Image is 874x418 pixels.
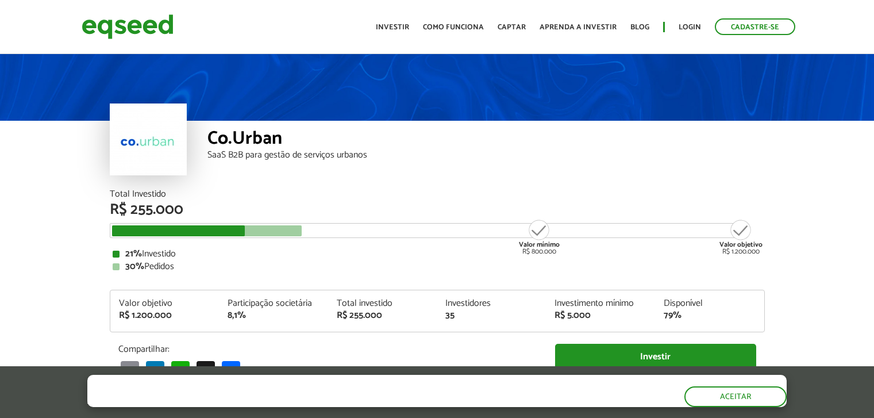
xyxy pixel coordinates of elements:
a: Cadastre-se [715,18,795,35]
h5: O site da EqSeed utiliza cookies para melhorar sua navegação. [87,375,503,393]
a: WhatsApp [169,361,192,379]
a: Aprenda a investir [540,24,617,31]
div: R$ 800.000 [518,218,561,255]
div: R$ 1.200.000 [119,311,211,320]
a: política de privacidade e de cookies [239,397,372,407]
div: 8,1% [228,311,319,320]
div: 79% [664,311,756,320]
div: SaaS B2B para gestão de serviços urbanos [207,151,765,160]
a: Investir [555,344,756,370]
div: Investido [113,250,762,259]
strong: 21% [125,246,142,262]
a: Share [220,361,242,379]
p: Compartilhar: [118,344,538,355]
div: 35 [445,311,537,320]
div: R$ 5.000 [555,311,646,320]
img: EqSeed [82,11,174,42]
div: Total investido [337,299,429,308]
div: Co.Urban [207,129,765,151]
div: Disponível [664,299,756,308]
a: Captar [498,24,526,31]
div: Total Investido [110,190,765,199]
div: Investimento mínimo [555,299,646,308]
a: Blog [630,24,649,31]
a: Como funciona [423,24,484,31]
strong: Valor mínimo [519,239,560,250]
a: Login [679,24,701,31]
div: Participação societária [228,299,319,308]
button: Aceitar [684,386,787,407]
div: Pedidos [113,262,762,271]
a: Investir [376,24,409,31]
div: Investidores [445,299,537,308]
strong: Valor objetivo [719,239,763,250]
a: LinkedIn [144,361,167,379]
div: R$ 255.000 [110,202,765,217]
a: X [194,361,217,379]
p: Ao clicar em "aceitar", você aceita nossa . [87,396,503,407]
div: Valor objetivo [119,299,211,308]
div: R$ 255.000 [337,311,429,320]
a: Email [118,361,141,379]
strong: 30% [125,259,144,274]
div: R$ 1.200.000 [719,218,763,255]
